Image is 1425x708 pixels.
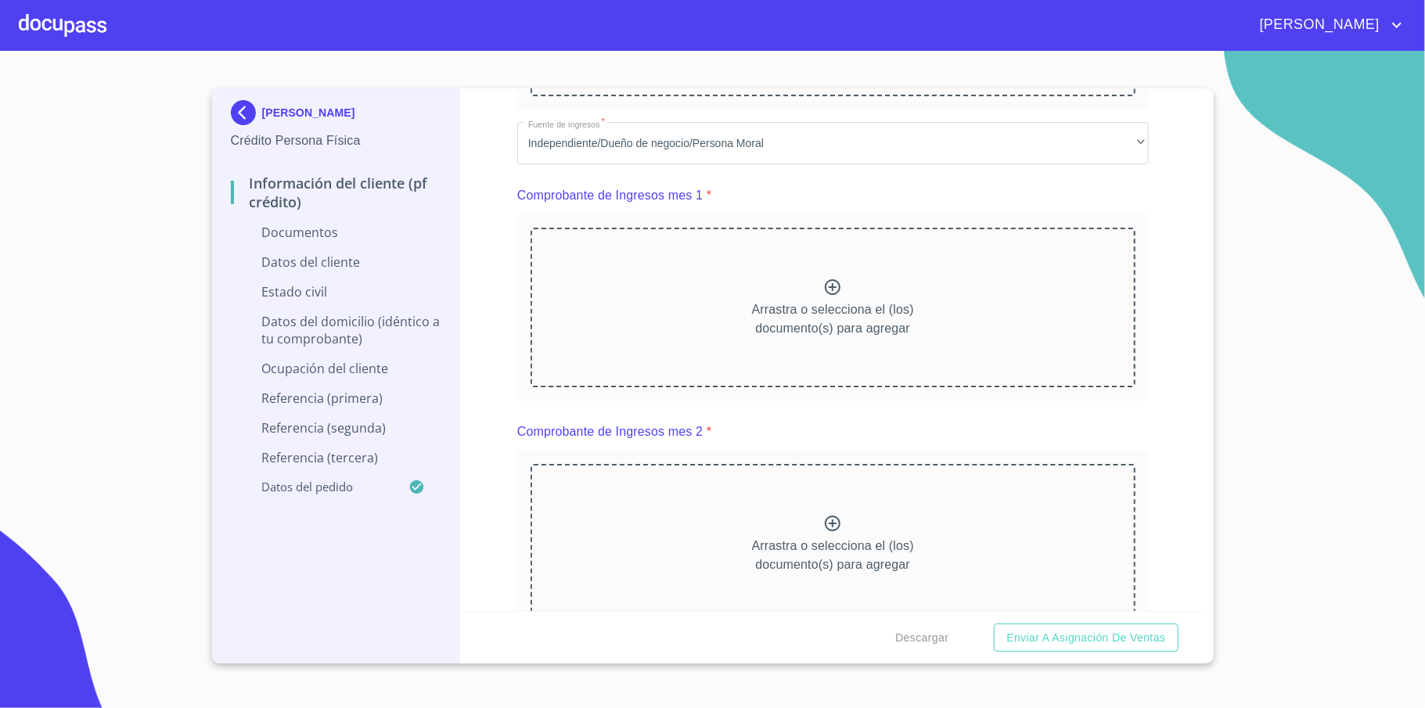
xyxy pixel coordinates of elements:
[752,300,914,338] p: Arrastra o selecciona el (los) documento(s) para agregar
[895,628,948,648] span: Descargar
[231,131,441,150] p: Crédito Persona Física
[1006,628,1165,648] span: Enviar a Asignación de Ventas
[517,122,1149,164] div: Independiente/Dueño de negocio/Persona Moral
[262,106,355,119] p: [PERSON_NAME]
[1248,13,1387,38] span: [PERSON_NAME]
[231,313,441,347] p: Datos del domicilio (idéntico a tu comprobante)
[231,100,441,131] div: [PERSON_NAME]
[231,449,441,466] p: Referencia (tercera)
[231,174,441,211] p: Información del cliente (PF crédito)
[1248,13,1406,38] button: account of current user
[517,186,703,205] p: Comprobante de Ingresos mes 1
[231,224,441,241] p: Documentos
[231,390,441,407] p: Referencia (primera)
[231,360,441,377] p: Ocupación del Cliente
[231,100,262,125] img: Docupass spot blue
[994,624,1178,652] button: Enviar a Asignación de Ventas
[231,479,409,494] p: Datos del pedido
[231,419,441,437] p: Referencia (segunda)
[231,253,441,271] p: Datos del cliente
[231,283,441,300] p: Estado Civil
[517,422,703,441] p: Comprobante de Ingresos mes 2
[889,624,955,652] button: Descargar
[752,537,914,574] p: Arrastra o selecciona el (los) documento(s) para agregar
